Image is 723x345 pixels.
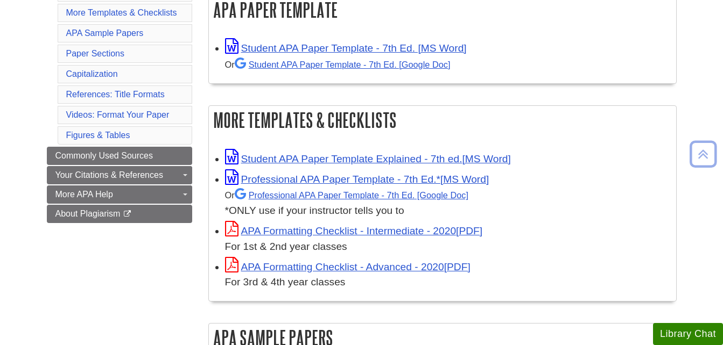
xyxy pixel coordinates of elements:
a: Link opens in new window [225,153,511,164]
a: Videos: Format Your Paper [66,110,170,119]
div: For 1st & 2nd year classes [225,239,671,255]
small: Or [225,60,451,69]
div: For 3rd & 4th year classes [225,275,671,290]
a: Link opens in new window [225,225,483,236]
a: Your Citations & References [47,166,192,184]
span: Your Citations & References [55,170,163,179]
a: Capitalization [66,69,118,78]
span: More APA Help [55,190,113,199]
span: Commonly Used Sources [55,151,153,160]
small: Or [225,190,468,200]
a: References: Title Formats [66,90,165,99]
a: Figures & Tables [66,131,130,140]
a: Professional APA Paper Template - 7th Ed. [235,190,468,200]
a: Back to Top [686,147,720,161]
h2: More Templates & Checklists [209,106,676,134]
a: About Plagiarism [47,205,192,223]
a: More Templates & Checklists [66,8,177,17]
a: Commonly Used Sources [47,147,192,165]
span: About Plagiarism [55,209,121,218]
button: Library Chat [653,323,723,345]
a: Paper Sections [66,49,125,58]
a: Link opens in new window [225,174,489,185]
div: *ONLY use if your instructor tells you to [225,187,671,219]
a: Student APA Paper Template - 7th Ed. [Google Doc] [235,60,451,69]
a: APA Sample Papers [66,28,144,38]
i: This link opens in a new window [123,211,132,218]
a: Link opens in new window [225,42,467,54]
a: More APA Help [47,185,192,204]
a: Link opens in new window [225,261,471,272]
